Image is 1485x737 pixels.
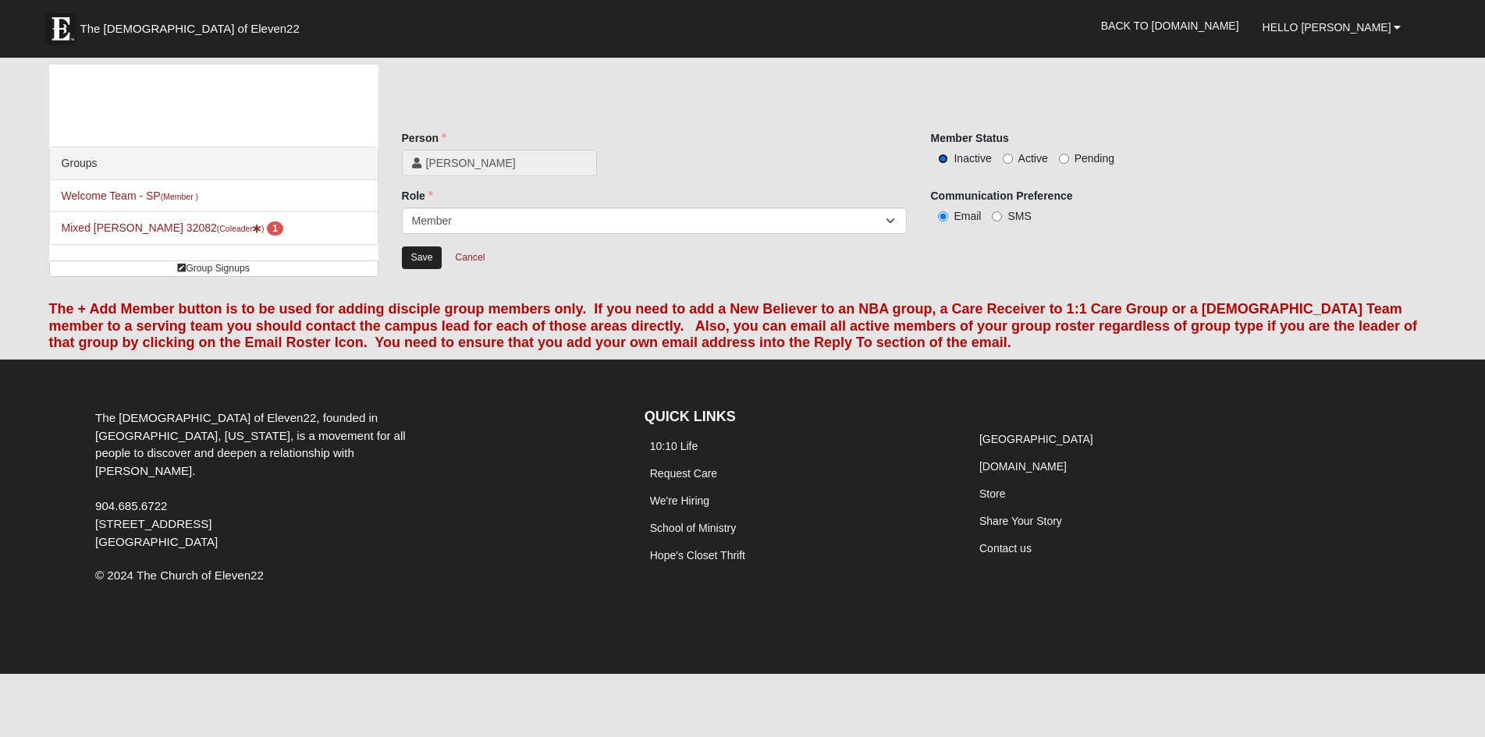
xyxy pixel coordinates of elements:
span: Active [1018,152,1048,165]
label: Role [402,188,433,204]
a: Store [979,487,1005,500]
a: Mixed [PERSON_NAME] 32082(Coleader) 1 [62,221,283,234]
input: Inactive [938,154,948,164]
a: Cancel [445,246,495,270]
input: Active [1003,154,1013,164]
a: 10:10 Life [650,440,698,452]
label: Person [402,130,446,146]
img: Eleven22 logo [45,13,76,44]
div: Groups [50,147,378,180]
input: Alt+s [402,246,442,269]
a: [DOMAIN_NAME] [979,460,1067,473]
h4: QUICK LINKS [645,409,950,426]
div: The [DEMOGRAPHIC_DATA] of Eleven22, founded in [GEOGRAPHIC_DATA], [US_STATE], is a movement for a... [83,409,449,551]
small: (Coleader ) [217,224,265,233]
span: SMS [1007,210,1031,222]
span: Email [954,210,981,222]
span: Hello [PERSON_NAME] [1263,21,1391,34]
span: Pending [1075,152,1114,165]
span: The [DEMOGRAPHIC_DATA] of Eleven22 [80,21,300,37]
label: Communication Preference [930,188,1072,204]
a: Share Your Story [979,515,1062,527]
a: We're Hiring [650,494,709,507]
span: [GEOGRAPHIC_DATA] [95,535,218,548]
a: School of Ministry [650,522,736,534]
a: Group Signups [49,260,378,277]
a: Contact us [979,542,1032,555]
input: Email [938,211,948,221]
a: Hope's Closet Thrift [650,549,745,562]
small: (Member ) [161,192,198,201]
a: Request Care [650,467,717,480]
span: [PERSON_NAME] [426,155,587,171]
input: Pending [1059,154,1069,164]
span: Inactive [954,152,991,165]
span: number of pending members [267,221,283,236]
a: Back to [DOMAIN_NAME] [1089,6,1251,45]
font: The + Add Member button is to be used for adding disciple group members only. If you need to add ... [49,301,1418,350]
span: © 2024 The Church of Eleven22 [95,569,264,582]
input: SMS [992,211,1002,221]
a: The [DEMOGRAPHIC_DATA] of Eleven22 [37,5,350,44]
a: [GEOGRAPHIC_DATA] [979,433,1093,445]
a: Hello [PERSON_NAME] [1251,8,1413,47]
label: Member Status [930,130,1008,146]
a: Welcome Team - SP(Member ) [62,190,199,202]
